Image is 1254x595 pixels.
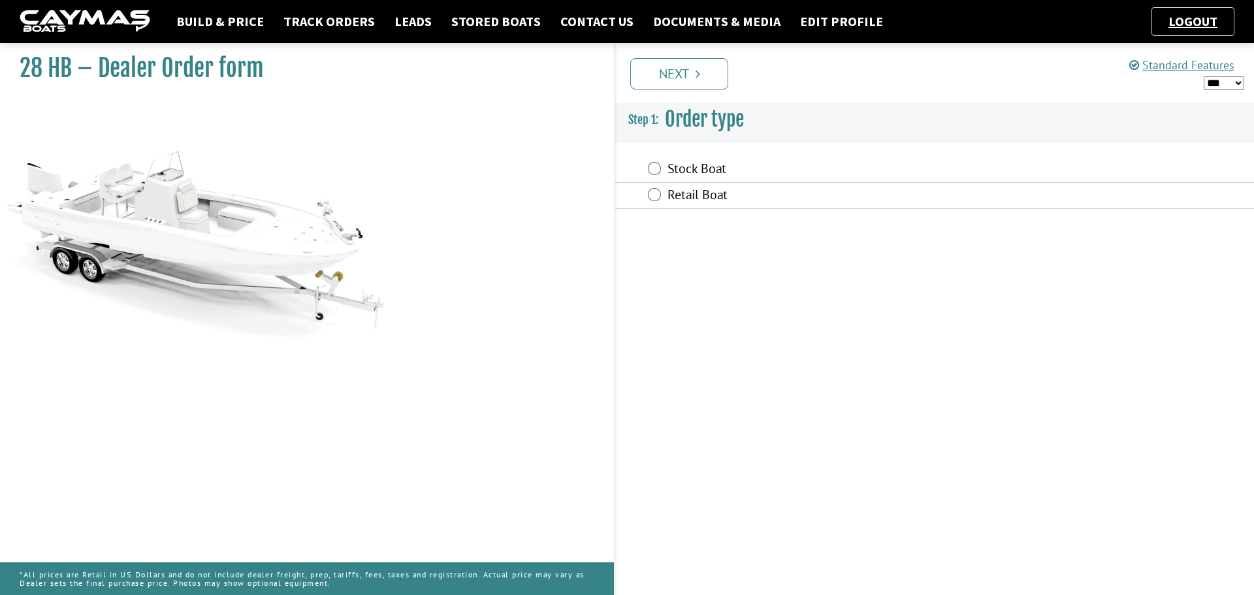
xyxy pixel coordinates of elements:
a: Logout [1162,13,1224,29]
a: Track Orders [277,13,381,30]
a: Contact Us [554,13,640,30]
h3: Order type [615,95,1254,144]
p: *All prices are Retail in US Dollars and do not include dealer freight, prep, tariffs, fees, taxe... [20,564,594,594]
a: Documents & Media [647,13,787,30]
a: Stored Boats [445,13,547,30]
label: Stock Boat [667,161,1020,180]
ul: Pagination [627,56,1254,89]
a: Standard Features [1129,57,1234,72]
img: caymas-dealer-connect-2ed40d3bc7270c1d8d7ffb4b79bf05adc795679939227970def78ec6f6c03838.gif [20,10,150,34]
a: Leads [388,13,438,30]
a: Build & Price [170,13,270,30]
a: Next [630,58,728,89]
h1: 28 HB – Dealer Order form [20,54,581,83]
a: Edit Profile [794,13,890,30]
label: Retail Boat [667,187,1020,206]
